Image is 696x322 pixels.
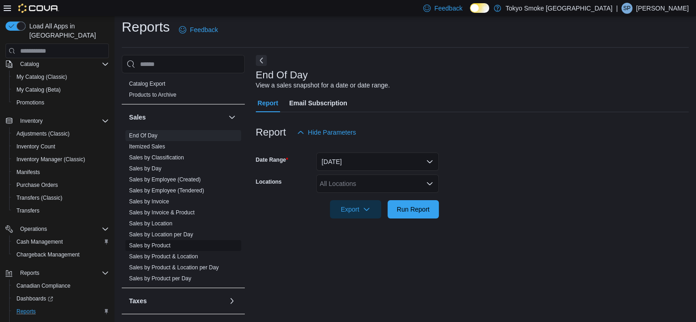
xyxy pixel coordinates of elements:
a: Sales by Product [129,242,171,249]
button: Sales [227,112,237,123]
a: Reports [13,306,39,317]
button: Catalog [16,59,43,70]
span: Purchase Orders [13,180,109,191]
span: Sales by Location per Day [129,231,193,238]
span: Sales by Invoice & Product [129,209,194,216]
span: Transfers (Classic) [13,192,109,203]
span: Operations [16,224,109,235]
a: Sales by Product & Location per Day [129,264,219,271]
a: Canadian Compliance [13,280,74,291]
span: Reports [16,267,109,278]
span: Reports [20,269,39,277]
span: Sales by Product & Location per Day [129,264,219,271]
button: Cash Management [9,235,113,248]
span: Purchase Orders [16,181,58,189]
div: Products [122,78,245,104]
button: Taxes [227,295,237,306]
span: Reports [13,306,109,317]
span: Feedback [190,25,218,34]
button: Taxes [129,296,225,306]
a: End Of Day [129,132,157,139]
button: Reports [2,267,113,279]
button: Transfers [9,204,113,217]
a: Cash Management [13,236,66,247]
a: My Catalog (Classic) [13,71,71,82]
span: Sales by Employee (Tendered) [129,187,204,194]
button: Adjustments (Classic) [9,127,113,140]
a: Purchase Orders [13,180,62,191]
span: My Catalog (Beta) [16,86,61,93]
a: Adjustments (Classic) [13,128,73,139]
button: Inventory Count [9,140,113,153]
a: Products to Archive [129,92,176,98]
span: Dashboards [13,293,109,304]
a: Sales by Product & Location [129,253,198,260]
a: Sales by Invoice [129,198,169,205]
button: Manifests [9,166,113,179]
input: Dark Mode [470,3,489,13]
p: [PERSON_NAME] [636,3,689,14]
a: Dashboards [9,292,113,305]
button: Sales [129,113,225,122]
a: Sales by Classification [129,154,184,161]
button: Operations [16,224,51,235]
h1: Reports [122,18,170,36]
a: Sales by Employee (Tendered) [129,187,204,194]
span: Inventory [20,117,43,125]
button: Inventory [2,115,113,127]
button: Purchase Orders [9,179,113,191]
span: Load All Apps in [GEOGRAPHIC_DATA] [26,22,109,40]
span: Sales by Employee (Created) [129,176,201,183]
span: Transfers [16,207,39,214]
button: Export [330,200,381,218]
h3: End Of Day [256,70,308,81]
button: Inventory Manager (Classic) [9,153,113,166]
span: Export [335,200,376,218]
span: Chargeback Management [16,251,80,258]
a: Feedback [175,21,221,39]
a: Dashboards [13,293,57,304]
label: Date Range [256,156,288,164]
label: Locations [256,178,282,186]
a: Sales by Product per Day [129,275,191,282]
button: Canadian Compliance [9,279,113,292]
div: Sales [122,130,245,288]
button: My Catalog (Classic) [9,71,113,83]
span: Promotions [13,97,109,108]
a: Manifests [13,167,43,178]
a: Chargeback Management [13,249,83,260]
span: Run Report [397,205,430,214]
span: Reports [16,308,36,315]
span: Manifests [16,169,40,176]
button: Inventory [16,115,46,126]
span: Inventory Manager (Classic) [13,154,109,165]
span: Sales by Product [129,242,171,249]
a: Sales by Employee (Created) [129,176,201,183]
a: Inventory Count [13,141,59,152]
span: Adjustments (Classic) [16,130,70,137]
span: Inventory Count [13,141,109,152]
button: Reports [16,267,43,278]
a: Transfers [13,205,43,216]
span: Inventory Manager (Classic) [16,156,85,163]
span: My Catalog (Beta) [13,84,109,95]
a: Promotions [13,97,48,108]
span: Hide Parameters [308,128,356,137]
span: Catalog [16,59,109,70]
button: Chargeback Management [9,248,113,261]
span: Catalog Export [129,80,165,87]
a: Sales by Day [129,165,162,172]
button: Run Report [388,200,439,218]
span: Sales by Product & Location [129,253,198,260]
button: My Catalog (Beta) [9,83,113,96]
a: Sales by Location [129,220,173,227]
span: Cash Management [16,238,63,246]
span: Operations [20,225,47,233]
a: Itemized Sales [129,143,165,150]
